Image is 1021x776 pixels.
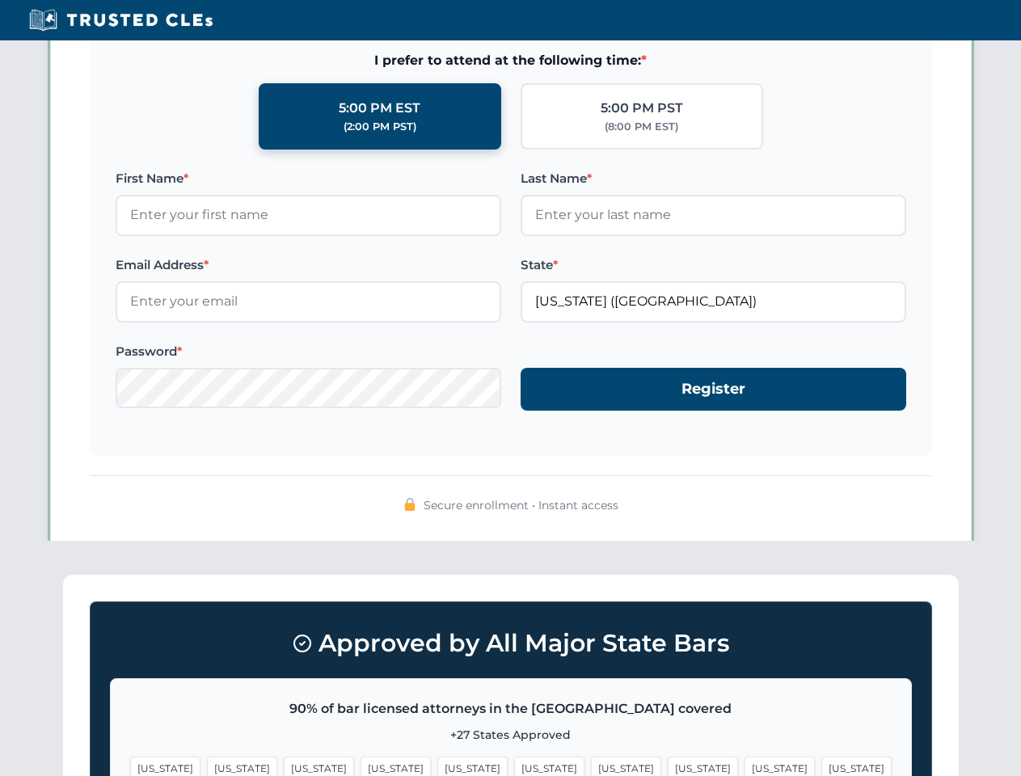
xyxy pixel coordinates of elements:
[116,195,501,235] input: Enter your first name
[424,496,618,514] span: Secure enrollment • Instant access
[344,119,416,135] div: (2:00 PM PST)
[116,255,501,275] label: Email Address
[403,498,416,511] img: 🔒
[130,698,892,719] p: 90% of bar licensed attorneys in the [GEOGRAPHIC_DATA] covered
[24,8,217,32] img: Trusted CLEs
[116,50,906,71] span: I prefer to attend at the following time:
[521,169,906,188] label: Last Name
[110,622,912,665] h3: Approved by All Major State Bars
[521,368,906,411] button: Register
[116,342,501,361] label: Password
[130,726,892,744] p: +27 States Approved
[116,169,501,188] label: First Name
[521,255,906,275] label: State
[601,98,683,119] div: 5:00 PM PST
[116,281,501,322] input: Enter your email
[521,195,906,235] input: Enter your last name
[521,281,906,322] input: Florida (FL)
[605,119,678,135] div: (8:00 PM EST)
[339,98,420,119] div: 5:00 PM EST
